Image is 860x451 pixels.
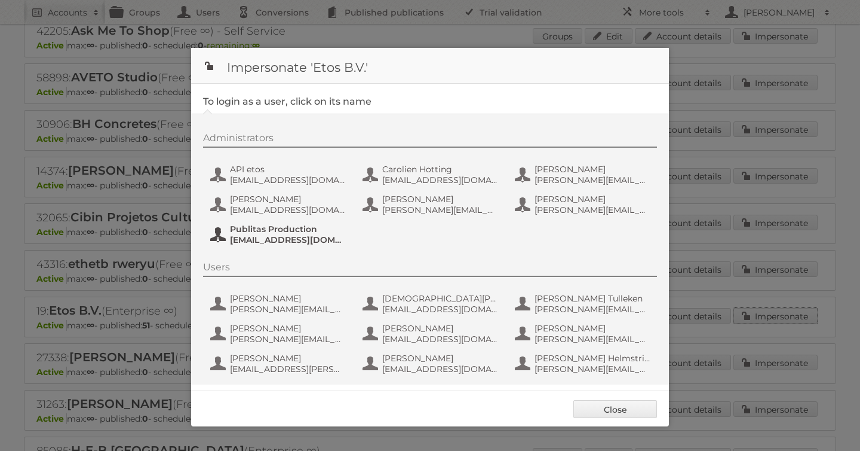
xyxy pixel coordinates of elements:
[230,323,346,334] span: [PERSON_NAME]
[535,334,650,345] span: [PERSON_NAME][EMAIL_ADDRESS][DOMAIN_NAME]
[361,352,502,376] button: [PERSON_NAME] [EMAIL_ADDRESS][DOMAIN_NAME]
[230,175,346,185] span: [EMAIL_ADDRESS][DOMAIN_NAME]
[230,205,346,215] span: [EMAIL_ADDRESS][DOMAIN_NAME]
[203,132,657,148] div: Administrators
[535,205,650,215] span: [PERSON_NAME][EMAIL_ADDRESS][PERSON_NAME][DOMAIN_NAME]
[361,292,502,316] button: [DEMOGRAPHIC_DATA][PERSON_NAME] [EMAIL_ADDRESS][DOMAIN_NAME]
[535,175,650,185] span: [PERSON_NAME][EMAIL_ADDRESS][PERSON_NAME][PERSON_NAME][DOMAIN_NAME]
[514,292,654,316] button: [PERSON_NAME] Tulleken [PERSON_NAME][EMAIL_ADDRESS][PERSON_NAME][DOMAIN_NAME]
[203,96,371,107] legend: To login as a user, click on its name
[382,334,498,345] span: [EMAIL_ADDRESS][DOMAIN_NAME]
[535,164,650,175] span: [PERSON_NAME]
[382,353,498,364] span: [PERSON_NAME]
[535,194,650,205] span: [PERSON_NAME]
[230,293,346,304] span: [PERSON_NAME]
[230,334,346,345] span: [PERSON_NAME][EMAIL_ADDRESS][DOMAIN_NAME]
[191,48,669,84] h1: Impersonate 'Etos B.V.'
[230,224,346,234] span: Publitas Production
[361,193,502,217] button: [PERSON_NAME] [PERSON_NAME][EMAIL_ADDRESS][PERSON_NAME][DOMAIN_NAME]
[382,304,498,315] span: [EMAIL_ADDRESS][DOMAIN_NAME]
[209,322,349,346] button: [PERSON_NAME] [PERSON_NAME][EMAIL_ADDRESS][DOMAIN_NAME]
[514,163,654,187] button: [PERSON_NAME] [PERSON_NAME][EMAIL_ADDRESS][PERSON_NAME][PERSON_NAME][DOMAIN_NAME]
[230,164,346,175] span: API etos
[230,353,346,364] span: [PERSON_NAME]
[514,322,654,346] button: [PERSON_NAME] [PERSON_NAME][EMAIL_ADDRESS][DOMAIN_NAME]
[230,364,346,374] span: [EMAIL_ADDRESS][PERSON_NAME][DOMAIN_NAME]
[535,323,650,334] span: [PERSON_NAME]
[514,193,654,217] button: [PERSON_NAME] [PERSON_NAME][EMAIL_ADDRESS][PERSON_NAME][DOMAIN_NAME]
[209,292,349,316] button: [PERSON_NAME] [PERSON_NAME][EMAIL_ADDRESS][PERSON_NAME][DOMAIN_NAME]
[535,364,650,374] span: [PERSON_NAME][EMAIL_ADDRESS][DOMAIN_NAME]
[382,364,498,374] span: [EMAIL_ADDRESS][DOMAIN_NAME]
[230,194,346,205] span: [PERSON_NAME]
[209,193,349,217] button: [PERSON_NAME] [EMAIL_ADDRESS][DOMAIN_NAME]
[230,304,346,315] span: [PERSON_NAME][EMAIL_ADDRESS][PERSON_NAME][DOMAIN_NAME]
[382,205,498,215] span: [PERSON_NAME][EMAIL_ADDRESS][PERSON_NAME][DOMAIN_NAME]
[361,163,502,187] button: Carolien Hotting [EMAIL_ADDRESS][DOMAIN_NAME]
[203,261,657,277] div: Users
[514,352,654,376] button: [PERSON_NAME] Helmstrijd [PERSON_NAME][EMAIL_ADDRESS][DOMAIN_NAME]
[382,175,498,185] span: [EMAIL_ADDRESS][DOMAIN_NAME]
[573,400,657,418] a: Close
[535,293,650,304] span: [PERSON_NAME] Tulleken
[382,323,498,334] span: [PERSON_NAME]
[361,322,502,346] button: [PERSON_NAME] [EMAIL_ADDRESS][DOMAIN_NAME]
[382,164,498,175] span: Carolien Hotting
[382,194,498,205] span: [PERSON_NAME]
[535,304,650,315] span: [PERSON_NAME][EMAIL_ADDRESS][PERSON_NAME][DOMAIN_NAME]
[209,163,349,187] button: API etos [EMAIL_ADDRESS][DOMAIN_NAME]
[209,352,349,376] button: [PERSON_NAME] [EMAIL_ADDRESS][PERSON_NAME][DOMAIN_NAME]
[230,234,346,245] span: [EMAIL_ADDRESS][DOMAIN_NAME]
[535,353,650,364] span: [PERSON_NAME] Helmstrijd
[209,223,349,246] button: Publitas Production [EMAIL_ADDRESS][DOMAIN_NAME]
[382,293,498,304] span: [DEMOGRAPHIC_DATA][PERSON_NAME]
